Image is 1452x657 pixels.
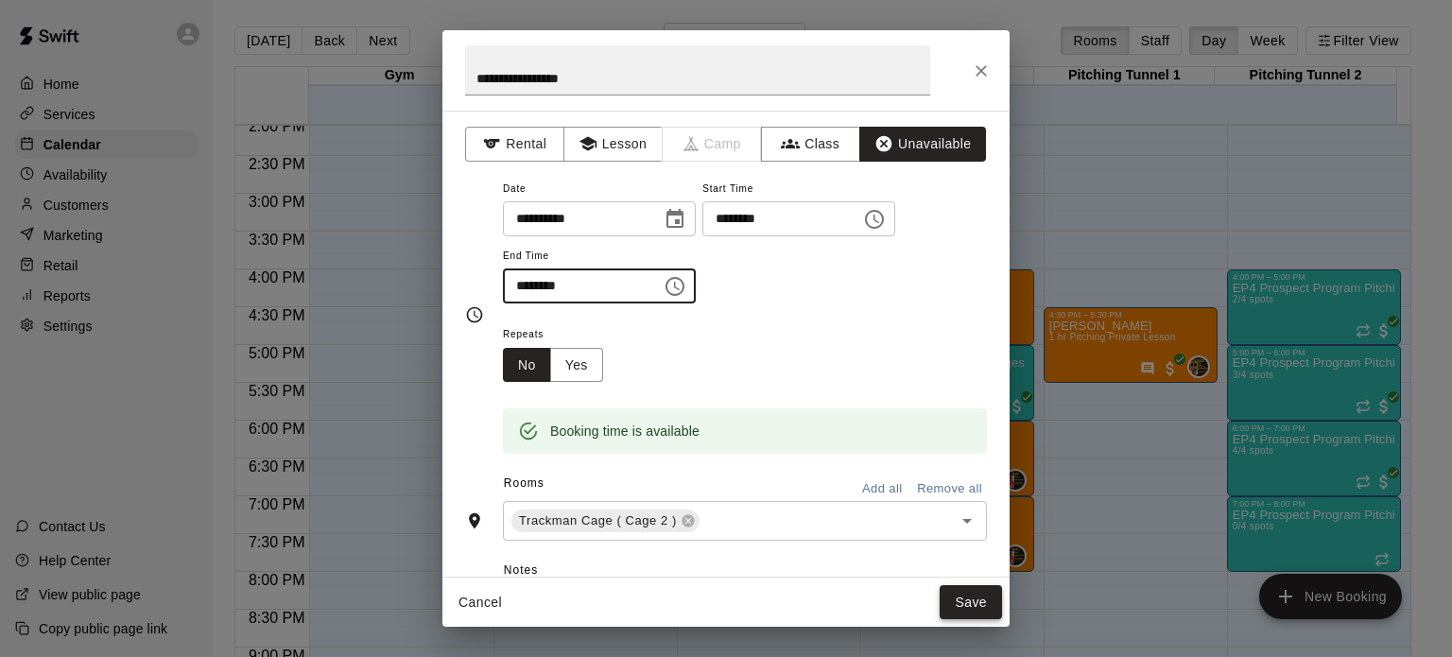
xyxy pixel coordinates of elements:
[503,177,696,202] span: Date
[511,511,684,530] span: Trackman Cage ( Cage 2 )
[511,510,700,532] div: Trackman Cage ( Cage 2 )
[940,585,1002,620] button: Save
[503,348,603,383] div: outlined button group
[465,127,564,162] button: Rental
[702,177,895,202] span: Start Time
[550,414,700,448] div: Booking time is available
[859,127,986,162] button: Unavailable
[954,508,980,534] button: Open
[465,511,484,530] svg: Rooms
[656,268,694,305] button: Choose time, selected time is 6:00 PM
[656,200,694,238] button: Choose date, selected date is Sep 12, 2025
[912,475,987,504] button: Remove all
[856,200,893,238] button: Choose time, selected time is 5:00 PM
[852,475,912,504] button: Add all
[964,54,998,88] button: Close
[503,348,551,383] button: No
[503,244,696,269] span: End Time
[504,476,544,490] span: Rooms
[503,322,618,348] span: Repeats
[663,127,762,162] span: Camps can only be created in the Services page
[550,348,603,383] button: Yes
[450,585,510,620] button: Cancel
[504,556,987,586] span: Notes
[563,127,663,162] button: Lesson
[465,305,484,324] svg: Timing
[761,127,860,162] button: Class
